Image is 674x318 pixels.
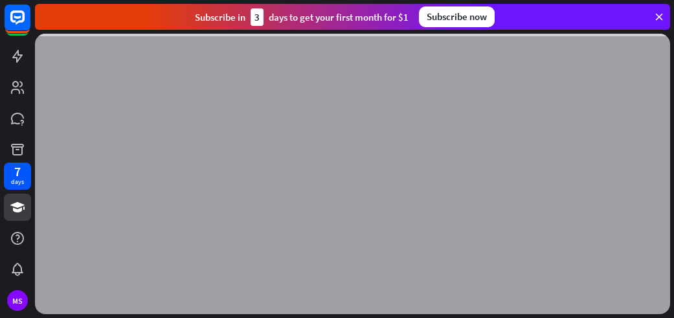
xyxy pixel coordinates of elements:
div: Subscribe in days to get your first month for $1 [195,8,409,26]
div: 7 [14,166,21,177]
div: MS [7,290,28,311]
div: days [11,177,24,187]
a: 7 days [4,163,31,190]
div: 3 [251,8,264,26]
div: Subscribe now [419,6,495,27]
